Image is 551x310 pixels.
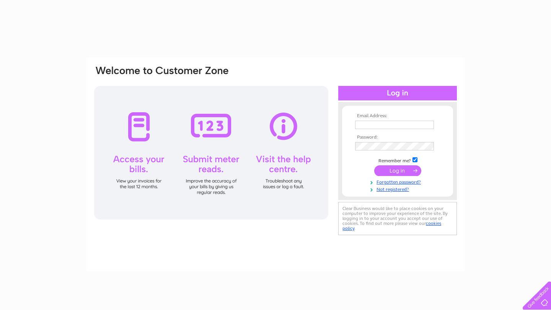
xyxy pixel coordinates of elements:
[353,156,442,164] td: Remember me?
[353,135,442,140] th: Password:
[374,165,421,176] input: Submit
[342,221,441,231] a: cookies policy
[355,178,442,185] a: Forgotten password?
[355,185,442,192] a: Not registered?
[353,113,442,119] th: Email Address:
[338,202,457,235] div: Clear Business would like to place cookies on your computer to improve your experience of the sit...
